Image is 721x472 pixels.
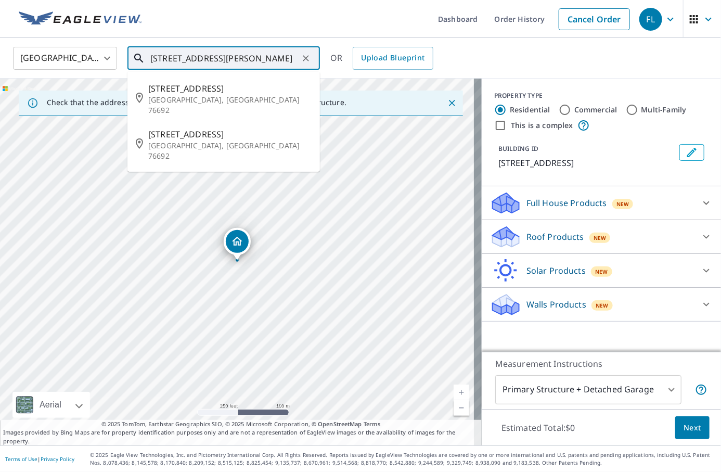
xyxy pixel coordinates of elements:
a: Terms of Use [5,455,37,463]
button: Close [445,96,459,110]
span: [STREET_ADDRESS] [148,82,312,95]
span: Next [684,422,701,435]
div: PROPERTY TYPE [494,91,709,100]
p: [GEOGRAPHIC_DATA], [GEOGRAPHIC_DATA] 76692 [148,95,312,116]
p: | [5,456,74,462]
div: Full House ProductsNew [490,190,713,215]
span: New [596,301,609,310]
p: Solar Products [526,264,586,277]
button: Edit building 1 [679,144,704,161]
label: Multi-Family [641,105,687,115]
a: Privacy Policy [41,455,74,463]
p: Check that the address is accurate, then drag the marker over the correct structure. [47,98,346,107]
div: [GEOGRAPHIC_DATA] [13,44,117,73]
span: New [594,234,607,242]
p: [STREET_ADDRESS] [498,157,675,169]
div: Aerial [36,392,65,418]
p: Walls Products [526,298,586,311]
label: Commercial [574,105,617,115]
div: FL [639,8,662,31]
label: Residential [510,105,550,115]
div: Walls ProductsNew [490,292,713,317]
span: New [616,200,629,208]
a: Current Level 17, Zoom In [454,385,469,400]
a: Upload Blueprint [353,47,433,70]
p: Full House Products [526,197,607,209]
div: Dropped pin, building 1, Residential property, 413 S Bosque St Whitney, TX 76692 [224,228,251,260]
button: Next [675,416,710,440]
a: Terms [364,420,381,428]
div: Solar ProductsNew [490,258,713,283]
p: © 2025 Eagle View Technologies, Inc. and Pictometry International Corp. All Rights Reserved. Repo... [90,451,716,467]
button: Clear [299,51,313,66]
a: OpenStreetMap [318,420,362,428]
a: Current Level 17, Zoom Out [454,400,469,416]
span: Upload Blueprint [361,52,424,65]
span: New [595,267,608,276]
a: Cancel Order [559,8,630,30]
p: BUILDING ID [498,144,538,153]
div: Roof ProductsNew [490,224,713,249]
span: © 2025 TomTom, Earthstar Geographics SIO, © 2025 Microsoft Corporation, © [101,420,381,429]
p: Roof Products [526,231,584,243]
div: Primary Structure + Detached Garage [495,375,681,404]
p: Measurement Instructions [495,358,707,370]
div: OR [330,47,433,70]
label: This is a complex [511,120,573,131]
img: EV Logo [19,11,141,27]
input: Search by address or latitude-longitude [150,44,299,73]
p: [GEOGRAPHIC_DATA], [GEOGRAPHIC_DATA] 76692 [148,141,312,161]
div: Aerial [12,392,90,418]
p: Estimated Total: $0 [493,416,584,439]
span: Your report will include the primary structure and a detached garage if one exists. [695,384,707,396]
span: [STREET_ADDRESS] [148,128,312,141]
